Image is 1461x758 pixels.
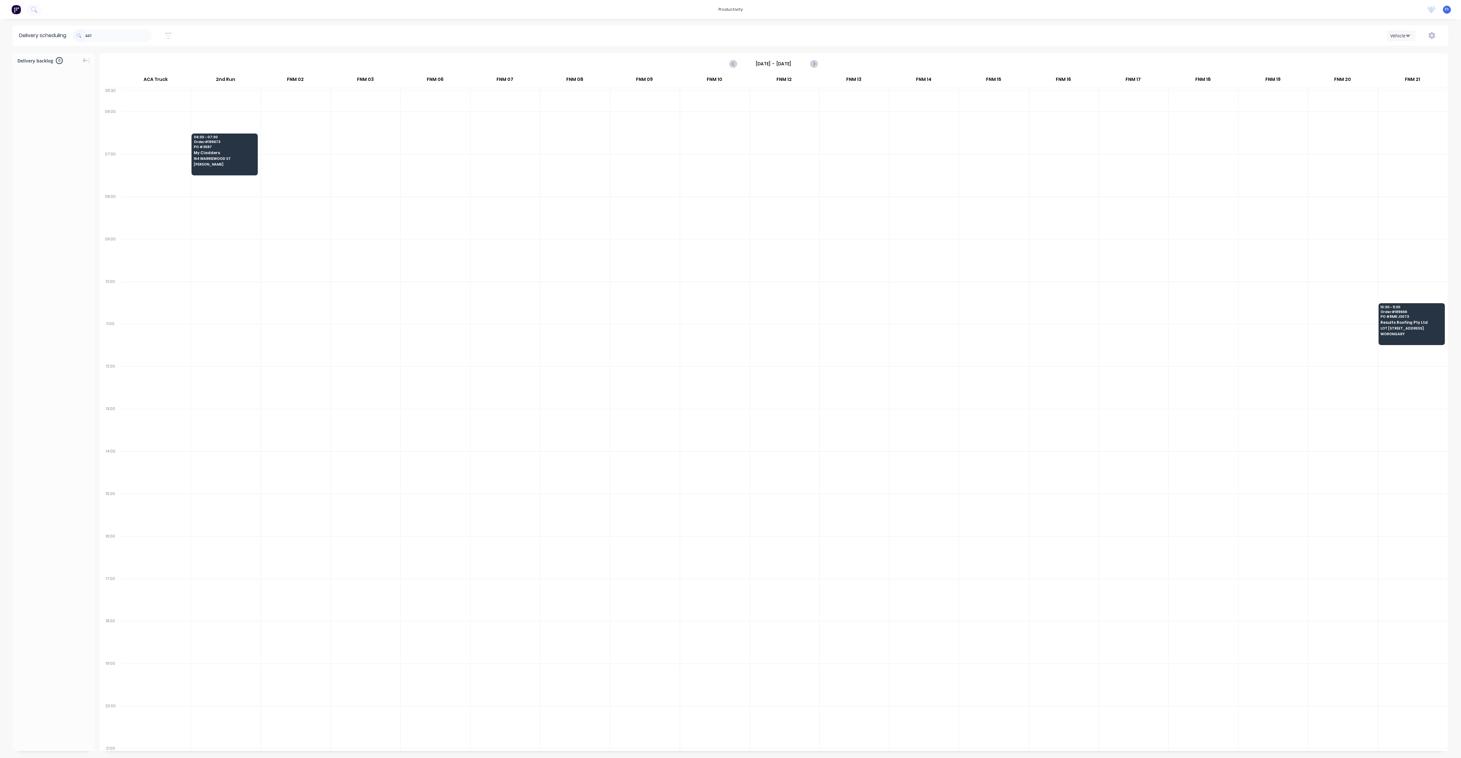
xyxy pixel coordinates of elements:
div: 18:00 [100,617,121,660]
div: FNM 15 [959,74,1028,88]
span: 164 WARRIEWOOD ST [194,157,255,160]
div: productivity [715,5,746,14]
div: FNM 10 [679,74,749,88]
div: FNM 18 [1168,74,1238,88]
div: 15:00 [100,490,121,533]
span: WORONGARY [1380,332,1442,336]
div: FNM 08 [540,74,609,88]
div: FNM 07 [470,74,540,88]
span: My Cladders [194,151,255,155]
span: Order # 189666 [1380,310,1442,314]
span: PO # 3587 [194,145,255,149]
div: 13:00 [100,405,121,448]
span: 0 [56,57,63,64]
div: 17:00 [100,575,121,618]
div: FNM 21 [1378,74,1447,88]
span: PO # RMK J3073 [1380,315,1442,318]
div: 10:00 [100,278,121,320]
span: F1 [1445,7,1449,12]
div: FNM 09 [610,74,679,88]
div: FNM 17 [1099,74,1168,88]
div: FNM 02 [261,74,330,88]
div: 05:30 [100,87,121,108]
div: FNM 16 [1029,74,1098,88]
img: Factory [11,5,21,14]
span: Results Roofing Pty Ltd [1380,320,1442,324]
span: Order # 189673 [194,140,255,144]
div: 08:00 [100,193,121,235]
div: 11:00 [100,320,121,363]
div: Delivery scheduling [13,25,73,46]
div: 21:00 [100,745,121,752]
div: FNM 19 [1238,74,1308,88]
div: 14:00 [100,448,121,490]
span: 10:30 - 11:30 [1380,305,1442,309]
span: 06:30 - 07:30 [194,135,255,139]
div: 12:00 [100,363,121,405]
span: Delivery backlog [17,57,53,64]
button: Vehicle [1387,30,1415,41]
div: ACA Truck [121,74,191,88]
div: FNM 12 [750,74,819,88]
div: 09:00 [100,235,121,278]
div: FNM 03 [330,74,400,88]
span: LOT [STREET_ADDRESS] [1380,326,1442,330]
div: FNM 14 [889,74,958,88]
div: FNM 20 [1308,74,1377,88]
div: 07:00 [100,150,121,193]
span: [PERSON_NAME] [194,162,255,166]
div: 2nd Run [191,74,260,88]
div: 19:00 [100,660,121,702]
div: 06:00 [100,108,121,150]
div: Vehicle [1390,32,1409,39]
input: Search for orders [85,29,152,42]
div: 16:00 [100,533,121,575]
div: 20:00 [100,702,121,745]
div: FNM 06 [400,74,470,88]
div: FNM 13 [819,74,889,88]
